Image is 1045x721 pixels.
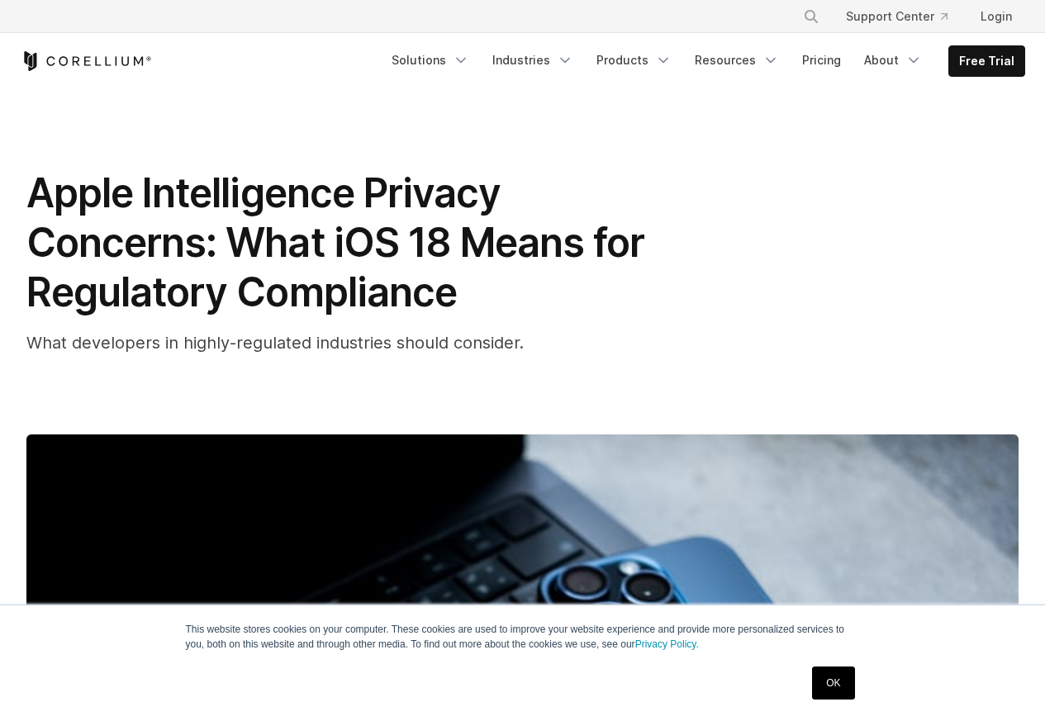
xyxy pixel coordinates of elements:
p: This website stores cookies on your computer. These cookies are used to improve your website expe... [186,622,860,652]
a: Login [967,2,1025,31]
div: Navigation Menu [783,2,1025,31]
a: OK [812,666,854,700]
a: Corellium Home [21,51,152,71]
a: Support Center [833,2,961,31]
a: About [854,45,932,75]
a: Solutions [382,45,479,75]
span: Apple Intelligence Privacy Concerns: What iOS 18 Means for Regulatory Compliance [26,168,644,316]
div: Navigation Menu [382,45,1025,77]
a: Pricing [792,45,851,75]
span: What developers in highly-regulated industries should consider. [26,333,524,353]
a: Industries [482,45,583,75]
a: Products [587,45,682,75]
a: Free Trial [949,46,1024,76]
a: Privacy Policy. [635,638,699,650]
button: Search [796,2,826,31]
a: Resources [685,45,789,75]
